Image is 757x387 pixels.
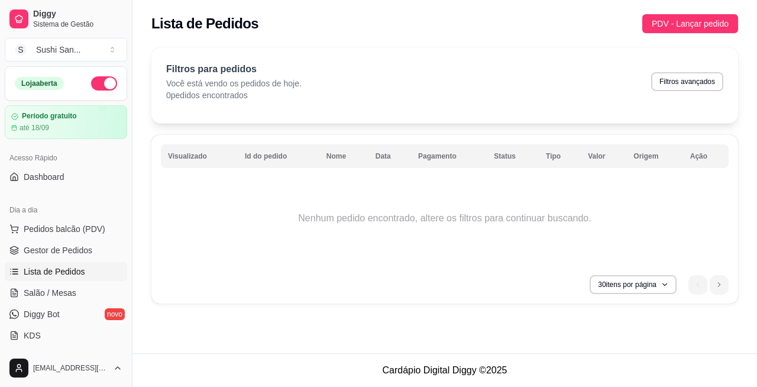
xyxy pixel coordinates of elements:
[24,308,60,320] span: Diggy Bot
[24,244,92,256] span: Gestor de Pedidos
[161,144,238,168] th: Visualizado
[5,149,127,167] div: Acesso Rápido
[33,20,122,29] span: Sistema de Gestão
[24,287,76,299] span: Salão / Mesas
[24,223,105,235] span: Pedidos balcão (PDV)
[238,144,319,168] th: Id do pedido
[368,144,411,168] th: Data
[581,144,626,168] th: Valor
[5,354,127,382] button: [EMAIL_ADDRESS][DOMAIN_NAME]
[166,89,302,101] p: 0 pedidos encontrados
[33,9,122,20] span: Diggy
[24,266,85,278] span: Lista de Pedidos
[5,167,127,186] a: Dashboard
[626,144,682,168] th: Origem
[642,14,738,33] button: PDV - Lançar pedido
[151,14,258,33] h2: Lista de Pedidos
[161,171,729,266] td: Nenhum pedido encontrado, altere os filtros para continuar buscando.
[5,105,127,139] a: Período gratuitoaté 18/09
[5,283,127,302] a: Salão / Mesas
[5,305,127,324] a: Diggy Botnovo
[539,144,581,168] th: Tipo
[24,330,41,341] span: KDS
[91,76,117,91] button: Alterar Status
[166,78,302,89] p: Você está vendo os pedidos de hoje.
[710,275,729,294] li: next page button
[5,326,127,345] a: KDS
[652,17,729,30] span: PDV - Lançar pedido
[411,144,487,168] th: Pagamento
[5,220,127,238] button: Pedidos balcão (PDV)
[33,363,108,373] span: [EMAIL_ADDRESS][DOMAIN_NAME]
[5,262,127,281] a: Lista de Pedidos
[682,269,735,300] nav: pagination navigation
[24,171,64,183] span: Dashboard
[15,77,64,90] div: Loja aberta
[487,144,539,168] th: Status
[22,112,77,121] article: Período gratuito
[590,275,677,294] button: 30itens por página
[36,44,81,56] div: Sushi San ...
[651,72,723,91] button: Filtros avançados
[319,144,368,168] th: Nome
[20,123,49,133] article: até 18/09
[5,241,127,260] a: Gestor de Pedidos
[15,44,27,56] span: S
[166,62,302,76] p: Filtros para pedidos
[5,5,127,33] a: DiggySistema de Gestão
[683,144,729,168] th: Ação
[5,38,127,62] button: Select a team
[132,353,757,387] footer: Cardápio Digital Diggy © 2025
[5,201,127,220] div: Dia a dia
